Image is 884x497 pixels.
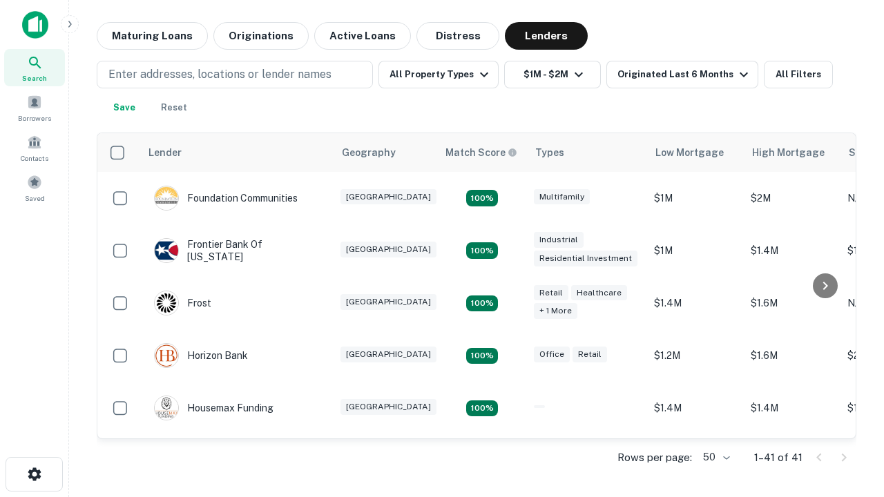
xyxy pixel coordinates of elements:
[466,242,498,259] div: Matching Properties: 4, hasApolloMatch: undefined
[744,277,840,329] td: $1.6M
[155,344,178,367] img: picture
[154,238,320,263] div: Frontier Bank Of [US_STATE]
[340,242,436,257] div: [GEOGRAPHIC_DATA]
[647,172,744,224] td: $1M
[148,144,182,161] div: Lender
[152,94,196,121] button: Reset
[466,400,498,417] div: Matching Properties: 4, hasApolloMatch: undefined
[466,348,498,364] div: Matching Properties: 4, hasApolloMatch: undefined
[647,329,744,382] td: $1.2M
[97,22,208,50] button: Maturing Loans
[340,347,436,362] div: [GEOGRAPHIC_DATA]
[505,22,588,50] button: Lenders
[754,449,803,466] p: 1–41 of 41
[647,382,744,434] td: $1.4M
[154,396,273,420] div: Housemax Funding
[154,343,248,368] div: Horizon Bank
[155,396,178,420] img: picture
[647,434,744,487] td: $1.4M
[140,133,334,172] th: Lender
[534,285,568,301] div: Retail
[647,277,744,329] td: $1.4M
[573,347,607,362] div: Retail
[155,291,178,315] img: picture
[466,190,498,206] div: Matching Properties: 4, hasApolloMatch: undefined
[764,61,833,88] button: All Filters
[744,133,840,172] th: High Mortgage
[534,251,637,266] div: Residential Investment
[4,129,65,166] a: Contacts
[378,61,499,88] button: All Property Types
[744,329,840,382] td: $1.6M
[4,169,65,206] a: Saved
[155,186,178,210] img: picture
[154,291,211,315] div: Frost
[416,22,499,50] button: Distress
[102,94,146,121] button: Save your search to get updates of matches that match your search criteria.
[154,186,298,211] div: Foundation Communities
[25,193,45,204] span: Saved
[647,133,744,172] th: Low Mortgage
[18,113,51,124] span: Borrowers
[97,61,373,88] button: Enter addresses, locations or lender names
[744,382,840,434] td: $1.4M
[534,189,590,205] div: Multifamily
[342,144,396,161] div: Geography
[744,434,840,487] td: $1.6M
[334,133,437,172] th: Geography
[504,61,601,88] button: $1M - $2M
[213,22,309,50] button: Originations
[22,11,48,39] img: capitalize-icon.png
[534,303,577,319] div: + 1 more
[437,133,527,172] th: Capitalize uses an advanced AI algorithm to match your search with the best lender. The match sco...
[606,61,758,88] button: Originated Last 6 Months
[647,224,744,277] td: $1M
[527,133,647,172] th: Types
[535,144,564,161] div: Types
[744,172,840,224] td: $2M
[4,89,65,126] a: Borrowers
[155,239,178,262] img: picture
[698,447,732,467] div: 50
[21,153,48,164] span: Contacts
[445,145,515,160] h6: Match Score
[744,224,840,277] td: $1.4M
[445,145,517,160] div: Capitalize uses an advanced AI algorithm to match your search with the best lender. The match sco...
[340,294,436,310] div: [GEOGRAPHIC_DATA]
[340,399,436,415] div: [GEOGRAPHIC_DATA]
[617,66,752,83] div: Originated Last 6 Months
[314,22,411,50] button: Active Loans
[571,285,627,301] div: Healthcare
[4,49,65,86] a: Search
[22,72,47,84] span: Search
[340,189,436,205] div: [GEOGRAPHIC_DATA]
[534,232,584,248] div: Industrial
[815,387,884,453] iframe: Chat Widget
[534,347,570,362] div: Office
[108,66,331,83] p: Enter addresses, locations or lender names
[655,144,724,161] div: Low Mortgage
[617,449,692,466] p: Rows per page:
[752,144,825,161] div: High Mortgage
[466,295,498,312] div: Matching Properties: 4, hasApolloMatch: undefined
